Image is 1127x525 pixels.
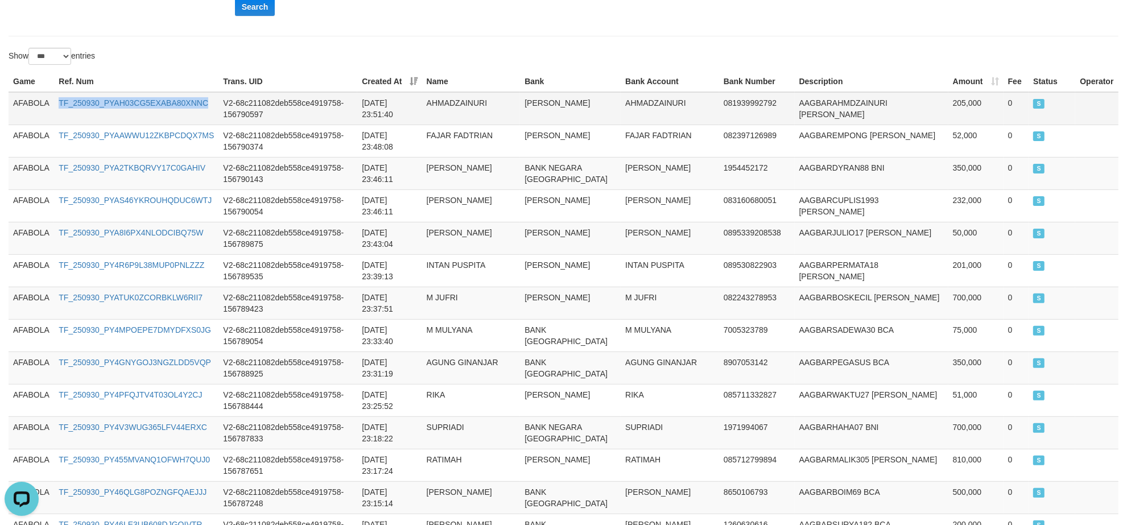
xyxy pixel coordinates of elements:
th: Operator [1075,71,1118,92]
td: AFABOLA [9,287,54,319]
td: [DATE] 23:33:40 [357,319,422,352]
td: [DATE] 23:46:11 [357,157,422,189]
td: AFABOLA [9,319,54,352]
td: AFABOLA [9,254,54,287]
a: TF_250930_PYATUK0ZCORBKLW6RII7 [59,293,203,302]
td: 085711332827 [719,384,795,416]
td: [DATE] 23:18:22 [357,416,422,449]
td: V2-68c211082deb558ce4919758-156790597 [218,92,357,125]
td: 350,000 [948,157,1004,189]
td: [DATE] 23:37:51 [357,287,422,319]
td: V2-68c211082deb558ce4919758-156788444 [218,384,357,416]
td: RATIMAH [621,449,719,481]
td: AAGBARBOSKECIL [PERSON_NAME] [795,287,948,319]
span: SUCCESS [1033,456,1045,465]
td: AAGBARDYRAN88 BNI [795,157,948,189]
td: [DATE] 23:25:52 [357,384,422,416]
span: SUCCESS [1033,164,1045,173]
td: M MULYANA [422,319,521,352]
span: SUCCESS [1033,423,1045,433]
td: 50,000 [948,222,1004,254]
td: RIKA [621,384,719,416]
td: M JUFRI [621,287,719,319]
td: AAGBARSADEWA30 BCA [795,319,948,352]
td: 75,000 [948,319,1004,352]
td: V2-68c211082deb558ce4919758-156789535 [218,254,357,287]
td: [PERSON_NAME] [520,254,621,287]
td: [PERSON_NAME] [520,125,621,157]
td: AGUNG GINANJAR [422,352,521,384]
td: [DATE] 23:43:04 [357,222,422,254]
td: 0 [1004,481,1029,514]
td: BANK NEGARA [GEOGRAPHIC_DATA] [520,157,621,189]
td: AFABOLA [9,352,54,384]
td: 0 [1004,222,1029,254]
td: [DATE] 23:15:14 [357,481,422,514]
td: AFABOLA [9,92,54,125]
th: Trans. UID [218,71,357,92]
td: 0 [1004,92,1029,125]
span: SUCCESS [1033,326,1045,336]
td: 083160680051 [719,189,795,222]
td: 0 [1004,189,1029,222]
td: 51,000 [948,384,1004,416]
td: V2-68c211082deb558ce4919758-156790143 [218,157,357,189]
td: 089530822903 [719,254,795,287]
span: SUCCESS [1033,293,1045,303]
td: M JUFRI [422,287,521,319]
select: Showentries [28,48,71,65]
td: [PERSON_NAME] [621,481,719,514]
td: 52,000 [948,125,1004,157]
td: [PERSON_NAME] [520,287,621,319]
td: [PERSON_NAME] [422,222,521,254]
th: Description [795,71,948,92]
a: TF_250930_PYAS46YKROUHQDUC6WTJ [59,196,212,205]
a: TF_250930_PY4GNYGOJ3NGZLDD5VQP [59,358,211,367]
td: 0 [1004,449,1029,481]
th: Game [9,71,54,92]
td: 082397126989 [719,125,795,157]
td: V2-68c211082deb558ce4919758-156787248 [218,481,357,514]
td: AHMADZAINURI [422,92,521,125]
td: [DATE] 23:48:08 [357,125,422,157]
td: M MULYANA [621,319,719,352]
td: [PERSON_NAME] [520,92,621,125]
td: 700,000 [948,416,1004,449]
td: [DATE] 23:51:40 [357,92,422,125]
th: Created At: activate to sort column ascending [357,71,422,92]
td: RIKA [422,384,521,416]
a: TF_250930_PYA2TKBQRVY17C0GAHIV [59,163,205,172]
td: 0 [1004,287,1029,319]
td: 0 [1004,384,1029,416]
td: 8907053142 [719,352,795,384]
th: Ref. Num [54,71,218,92]
td: [PERSON_NAME] [621,189,719,222]
td: [DATE] 23:17:24 [357,449,422,481]
td: 350,000 [948,352,1004,384]
td: [PERSON_NAME] [520,449,621,481]
td: 1954452172 [719,157,795,189]
a: TF_250930_PY46QLG8POZNGFQAEJJJ [59,487,207,497]
span: SUCCESS [1033,131,1045,141]
td: AFABOLA [9,449,54,481]
a: TF_250930_PY4PFQJTV4T03OL4Y2CJ [59,390,202,399]
span: SUCCESS [1033,358,1045,368]
td: [PERSON_NAME] [422,481,521,514]
td: V2-68c211082deb558ce4919758-156787833 [218,416,357,449]
td: RATIMAH [422,449,521,481]
td: 1971994067 [719,416,795,449]
td: AGUNG GINANJAR [621,352,719,384]
td: AAGBARMALIK305 [PERSON_NAME] [795,449,948,481]
th: Fee [1004,71,1029,92]
td: [PERSON_NAME] [520,384,621,416]
td: BANK [GEOGRAPHIC_DATA] [520,352,621,384]
a: TF_250930_PY4R6P9L38MUP0PNLZZZ [59,261,204,270]
a: TF_250930_PY4V3WUG365LFV44ERXC [59,423,207,432]
span: SUCCESS [1033,99,1045,109]
th: Bank Number [719,71,795,92]
td: SUPRIADI [621,416,719,449]
td: V2-68c211082deb558ce4919758-156787651 [218,449,357,481]
a: TF_250930_PYAH03CG5EXABA80XNNC [59,98,208,108]
td: INTAN PUSPITA [422,254,521,287]
td: BANK NEGARA [GEOGRAPHIC_DATA] [520,416,621,449]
